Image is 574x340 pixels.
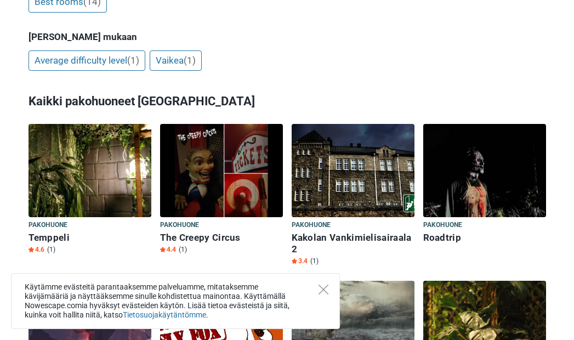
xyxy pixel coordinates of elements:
span: Pakohuone [160,219,200,231]
a: Average difficulty level(1) [29,50,145,71]
img: Star [292,258,297,264]
img: Kakolan Vankimielisairaala 2 [292,124,414,217]
span: (1) [179,245,187,254]
img: Temppeli [29,124,151,217]
img: Star [29,247,34,252]
span: Pakohuone [292,219,331,231]
div: Käytämme evästeitä parantaaksemme palveluamme, mitataksemme kävijämääriä ja näyttääksemme sinulle... [11,273,340,329]
a: Tietosuojakäytäntömme [123,310,206,319]
button: Close [319,285,328,294]
a: Temppeli Pakohuone Temppeli Star4.6 (1) [29,124,151,256]
h6: Roadtrip [423,232,546,243]
span: 4.6 [29,245,44,254]
span: (1) [310,257,319,265]
a: The Creepy Circus Pakohuone The Creepy Circus Star4.4 (1) [160,124,283,256]
span: Pakohuone [423,219,463,231]
h5: [PERSON_NAME] mukaan [29,31,546,42]
span: 3.4 [292,257,308,265]
h6: Temppeli [29,232,151,243]
img: Star [160,247,166,252]
img: The Creepy Circus [160,124,283,217]
span: 4.4 [160,245,176,254]
a: Vaikea(1) [150,50,202,71]
span: Pakohuone [29,219,68,231]
h3: Kaikki pakohuoneet [GEOGRAPHIC_DATA] [29,87,546,116]
a: Roadtrip Pakohuone Roadtrip [423,124,546,246]
span: (1) [184,55,196,66]
span: (1) [127,55,139,66]
a: Kakolan Vankimielisairaala 2 Pakohuone Kakolan Vankimielisairaala 2 Star3.4 (1) [292,124,414,268]
img: Roadtrip [423,124,546,217]
span: (1) [47,245,55,254]
h6: Kakolan Vankimielisairaala 2 [292,232,414,255]
h6: The Creepy Circus [160,232,283,243]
